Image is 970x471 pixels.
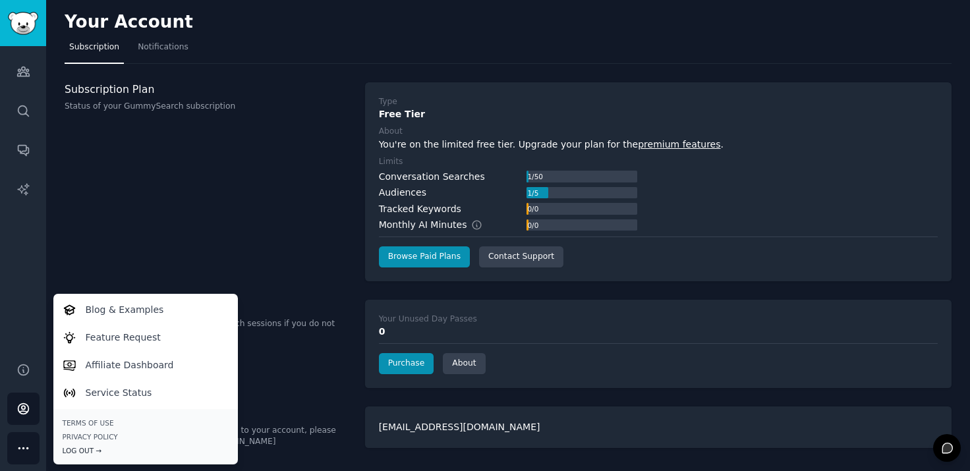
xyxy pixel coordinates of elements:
div: [EMAIL_ADDRESS][DOMAIN_NAME] [365,406,952,448]
div: Tracked Keywords [379,202,461,216]
div: Audiences [379,186,426,200]
div: 1 / 5 [527,187,540,199]
div: Limits [379,156,403,168]
a: Browse Paid Plans [379,246,470,267]
div: 0 / 0 [527,203,540,215]
a: Affiliate Dashboard [55,351,235,379]
a: Service Status [55,379,235,406]
a: premium features [638,139,720,150]
div: Your Unused Day Passes [379,314,477,325]
div: Monthly AI Minutes [379,218,497,232]
p: Affiliate Dashboard [86,358,174,372]
div: 0 / 0 [527,219,540,231]
div: About [379,126,403,138]
h3: Subscription Plan [65,82,351,96]
a: About [443,353,485,374]
a: Subscription [65,37,124,64]
div: 1 / 50 [527,171,544,182]
a: Blog & Examples [55,296,235,323]
div: Type [379,96,397,108]
div: Conversation Searches [379,170,485,184]
h2: Your Account [65,12,193,33]
p: Status of your GummySearch subscription [65,101,351,113]
img: GummySearch logo [8,12,38,35]
p: Blog & Examples [86,303,164,317]
p: Feature Request [86,331,161,345]
span: Subscription [69,42,119,53]
a: Feature Request [55,323,235,351]
a: Purchase [379,353,434,374]
div: You're on the limited free tier. Upgrade your plan for the . [379,138,938,152]
a: Contact Support [479,246,563,267]
div: 0 [379,325,938,339]
div: Log Out → [63,446,229,455]
span: Notifications [138,42,188,53]
a: Terms of Use [63,418,229,428]
a: Privacy Policy [63,432,229,441]
a: Notifications [133,37,193,64]
p: Service Status [86,386,152,400]
div: Free Tier [379,107,938,121]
